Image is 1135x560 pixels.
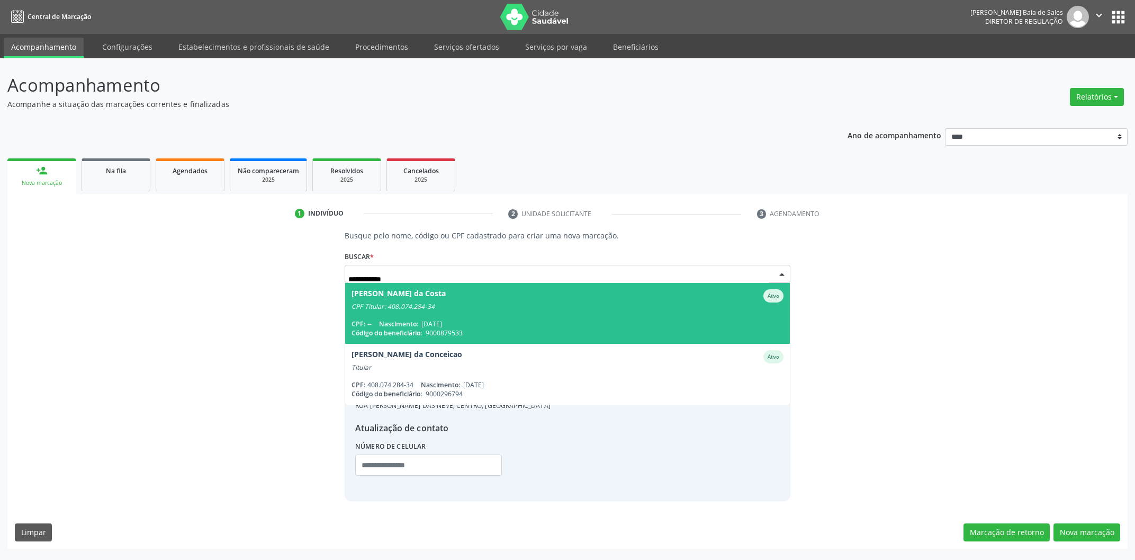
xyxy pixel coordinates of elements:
div: 2025 [394,176,447,184]
div: Indivíduo [308,209,344,218]
div: Nova marcação [15,179,69,187]
div: [PERSON_NAME] da Costa [352,289,446,303]
div: 408.074.284-34 [352,380,783,389]
a: Configurações [95,38,160,56]
button: Relatórios [1070,88,1124,106]
span: Resolvidos [330,166,363,175]
div: 2025 [238,176,299,184]
span: Código do beneficiário: [352,389,422,398]
a: Acompanhamento [4,38,84,58]
div: Titular [352,363,783,372]
button: Nova marcação [1053,523,1120,541]
small: Ativo [768,292,779,299]
span: CPF: [352,380,365,389]
a: Beneficiários [606,38,666,56]
p: Ano de acompanhamento [848,128,941,141]
span: [DATE] [463,380,484,389]
span: Cancelados [403,166,439,175]
span: Nascimento: [379,319,418,328]
a: Serviços ofertados [427,38,507,56]
span: Na fila [106,166,126,175]
span: Agendados [173,166,208,175]
div: Atualização de contato [355,422,551,434]
a: Procedimentos [348,38,416,56]
span: 9000879533 [426,328,463,337]
a: Serviços por vaga [518,38,594,56]
div: 1 [295,209,304,218]
a: Central de Marcação [7,8,91,25]
span: 9000296794 [426,389,463,398]
div: CPF Titular: 408.074.284-34 [352,303,783,311]
button: apps [1109,8,1128,26]
p: Busque pelo nome, código ou CPF cadastrado para criar uma nova marcação. [345,230,790,241]
div: 2025 [320,176,373,184]
small: Ativo [768,353,779,360]
button:  [1089,6,1109,28]
img: img [1067,6,1089,28]
span: Central de Marcação [28,12,91,21]
span: Diretor de regulação [985,17,1063,26]
button: Limpar [15,523,52,541]
div: person_add [36,165,48,176]
i:  [1093,10,1105,21]
div: RUA [PERSON_NAME] DAS NEVE, CENTRO, [GEOGRAPHIC_DATA] [355,401,551,411]
label: Número de celular [355,438,426,455]
button: Marcação de retorno [963,523,1050,541]
div: [PERSON_NAME] da Conceicao [352,350,462,363]
div: [PERSON_NAME] Baia de Sales [970,8,1063,17]
a: Estabelecimentos e profissionais de saúde [171,38,337,56]
p: Acompanhe a situação das marcações correntes e finalizadas [7,99,791,110]
label: Buscar [345,248,374,265]
span: [DATE] [421,319,442,328]
span: Não compareceram [238,166,299,175]
span: Nascimento: [421,380,460,389]
p: Acompanhamento [7,72,791,99]
span: CPF: [352,319,365,328]
span: Código do beneficiário: [352,328,422,337]
div: -- [352,319,783,328]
